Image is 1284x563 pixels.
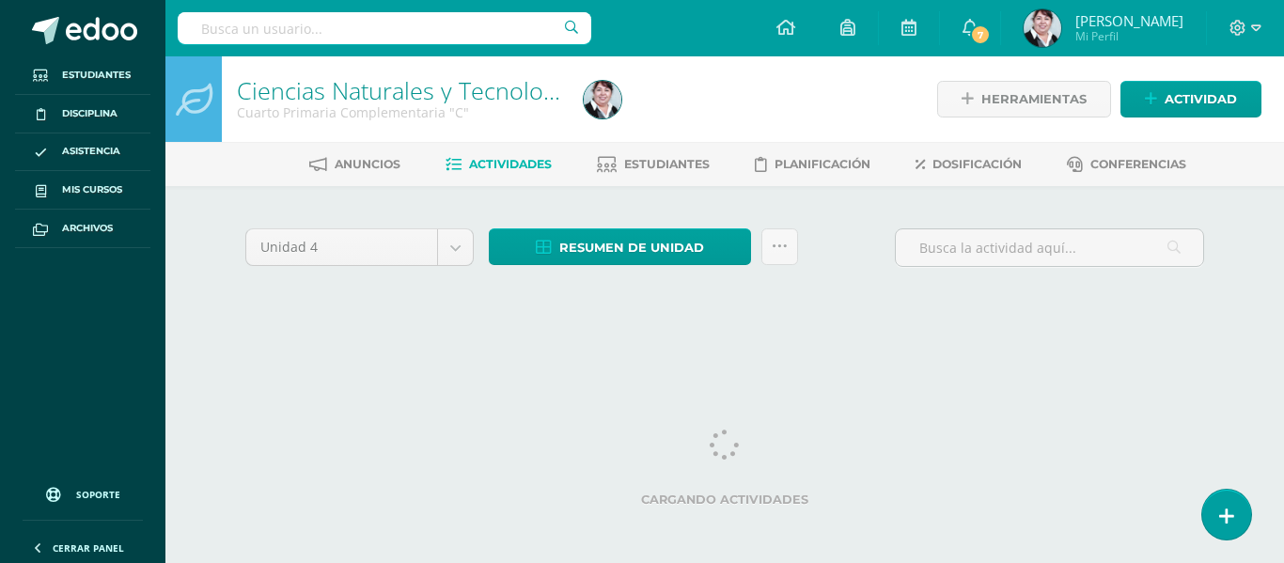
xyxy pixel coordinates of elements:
h1: Ciencias Naturales y Tecnología [237,77,561,103]
span: Conferencias [1090,157,1186,171]
a: Actividades [446,149,552,180]
input: Busca un usuario... [178,12,591,44]
a: Asistencia [15,133,150,172]
a: Soporte [23,469,143,515]
span: Anuncios [335,157,400,171]
a: Estudiantes [15,56,150,95]
a: Ciencias Naturales y Tecnología [237,74,573,106]
span: Mi Perfil [1075,28,1183,44]
a: Archivos [15,210,150,248]
span: Cerrar panel [53,541,124,555]
a: Planificación [755,149,870,180]
span: Asistencia [62,144,120,159]
img: 0546215f4739b1a40d9653edd969ea5b.png [1024,9,1061,47]
a: Herramientas [937,81,1111,117]
span: Disciplina [62,106,117,121]
a: Conferencias [1067,149,1186,180]
span: 7 [970,24,991,45]
span: Archivos [62,221,113,236]
img: 0546215f4739b1a40d9653edd969ea5b.png [584,81,621,118]
div: Cuarto Primaria Complementaria 'C' [237,103,561,121]
a: Anuncios [309,149,400,180]
a: Unidad 4 [246,229,473,265]
span: Actividades [469,157,552,171]
span: Soporte [76,488,120,501]
label: Cargando actividades [245,493,1204,507]
span: Mis cursos [62,182,122,197]
span: [PERSON_NAME] [1075,11,1183,30]
span: Resumen de unidad [559,230,704,265]
span: Actividad [1165,82,1237,117]
span: Herramientas [981,82,1087,117]
span: Estudiantes [62,68,131,83]
span: Unidad 4 [260,229,423,265]
span: Dosificación [932,157,1022,171]
a: Mis cursos [15,171,150,210]
a: Disciplina [15,95,150,133]
a: Estudiantes [597,149,710,180]
input: Busca la actividad aquí... [896,229,1203,266]
span: Estudiantes [624,157,710,171]
span: Planificación [775,157,870,171]
a: Actividad [1120,81,1261,117]
a: Dosificación [916,149,1022,180]
a: Resumen de unidad [489,228,751,265]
